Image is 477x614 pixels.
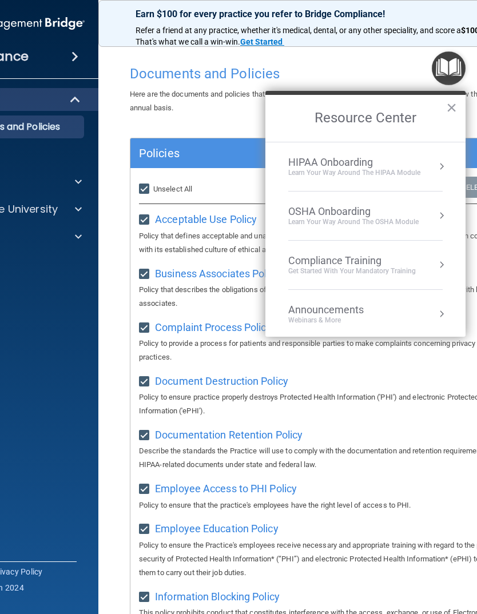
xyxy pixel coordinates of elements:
[288,266,416,276] div: Get Started with your mandatory training
[155,321,271,333] span: Complaint Process Policy
[136,26,461,35] span: Refer a friend at any practice, whether it's medical, dental, or any other speciality, and score a
[155,213,257,225] span: Acceptable Use Policy
[288,316,387,325] div: Webinars & More
[139,147,422,160] h5: Policies
[446,98,457,117] button: Close
[288,254,416,267] div: Compliance Training
[288,156,420,169] div: HIPAA Onboarding
[155,375,288,387] span: Document Destruction Policy
[139,185,152,194] input: Unselect All
[288,168,420,178] div: Learn Your Way around the HIPAA module
[265,91,466,337] div: Resource Center
[240,37,283,46] strong: Get Started
[288,205,419,218] div: OSHA Onboarding
[153,185,192,193] span: Unselect All
[155,268,280,280] span: Business Associates Policy
[265,95,466,142] h2: Resource Center
[240,37,284,46] a: Get Started
[155,483,297,495] span: Employee Access to PHI Policy
[155,523,279,535] span: Employee Education Policy
[288,304,387,316] div: Announcements
[155,591,280,603] span: Information Blocking Policy
[288,217,419,227] div: Learn your way around the OSHA module
[155,429,303,441] span: Documentation Retention Policy
[432,51,466,85] button: Open Resource Center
